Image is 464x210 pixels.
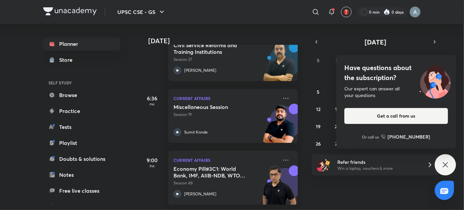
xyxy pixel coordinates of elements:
h4: [DATE] [148,37,304,45]
p: Sumit Konde [184,129,208,135]
p: Current Affairs [174,156,278,164]
button: October 20, 2025 [332,121,343,132]
div: Store [59,56,76,64]
img: Anu Singh [409,6,421,18]
img: unacademy [261,42,298,88]
button: October 12, 2025 [313,104,324,114]
abbr: Sunday [317,57,320,63]
img: streak [384,9,390,15]
abbr: October 12, 2025 [316,106,320,112]
a: Store [43,53,120,66]
abbr: Monday [336,57,340,63]
abbr: October 19, 2025 [316,123,321,130]
a: [PHONE_NUMBER] [381,133,430,140]
a: Planner [43,37,120,51]
a: Company Logo [43,7,97,17]
p: Session 48 [174,180,278,186]
a: Tests [43,120,120,134]
a: Browse [43,88,120,102]
a: Free live classes [43,184,120,197]
h5: Economy Pill#3C1: World Bank, IMF, AIIB-NDB, WTO Intro [174,165,256,179]
img: referral [317,158,330,171]
p: Or call us [362,134,379,140]
h6: [PHONE_NUMBER] [388,133,430,140]
p: Current Affairs [174,94,278,102]
button: UPSC CSE - GS [113,5,170,19]
h5: Miscellaneous Session [174,104,256,110]
h5: Civil Service Reforms and Training Institutions [174,42,256,55]
button: October 19, 2025 [313,121,324,132]
button: avatar [341,7,352,17]
p: PM [139,102,166,106]
p: Session 27 [174,56,278,62]
button: October 26, 2025 [313,138,324,149]
h5: 9:00 [139,156,166,164]
button: Get a call from us [344,108,448,124]
abbr: October 27, 2025 [335,141,340,147]
h5: 6:36 [139,94,166,102]
abbr: October 13, 2025 [335,106,340,112]
div: Our expert can answer all your questions [344,85,448,99]
a: Practice [43,104,120,118]
abbr: October 26, 2025 [316,141,321,147]
button: October 27, 2025 [332,138,343,149]
img: Company Logo [43,7,97,15]
h6: SELF STUDY [43,77,120,88]
a: Doubts & solutions [43,152,120,165]
button: [DATE] [321,37,430,47]
img: unacademy [261,104,298,150]
abbr: October 20, 2025 [335,123,340,130]
button: October 13, 2025 [332,104,343,114]
p: Win a laptop, vouchers & more [337,165,419,171]
p: [PERSON_NAME] [184,67,216,73]
button: October 5, 2025 [313,86,324,97]
a: Playlist [43,136,120,150]
img: avatar [343,9,349,15]
span: [DATE] [365,38,387,47]
p: Session 19 [174,112,278,118]
abbr: October 5, 2025 [317,89,320,95]
p: [PERSON_NAME] [184,191,216,197]
button: October 6, 2025 [332,86,343,97]
a: Notes [43,168,120,181]
h6: Refer friends [337,158,419,165]
p: PM [139,164,166,168]
img: ttu_illustration_new.svg [414,63,456,99]
h4: Have questions about the subscription? [344,63,448,83]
